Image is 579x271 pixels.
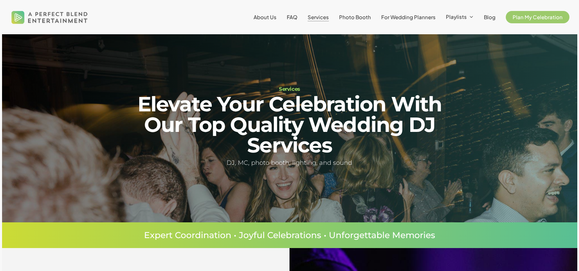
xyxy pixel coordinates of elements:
[381,14,436,20] a: For Wedding Planners
[118,94,461,156] h2: Elevate Your Celebration With Our Top Quality Wedding DJ Services
[446,14,474,20] a: Playlists
[28,231,551,239] p: Expert Coordination • Joyful Celebrations • Unforgettable Memories
[513,14,563,20] span: Plan My Celebration
[118,158,461,168] h5: DJ, MC, photo booth, lighting, and sound
[254,14,276,20] a: About Us
[339,14,371,20] a: Photo Booth
[308,14,329,20] a: Services
[446,13,467,20] span: Playlists
[484,14,496,20] a: Blog
[10,5,90,29] img: A Perfect Blend Entertainment
[287,14,297,20] a: FAQ
[118,86,461,91] h1: Services
[506,14,569,20] a: Plan My Celebration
